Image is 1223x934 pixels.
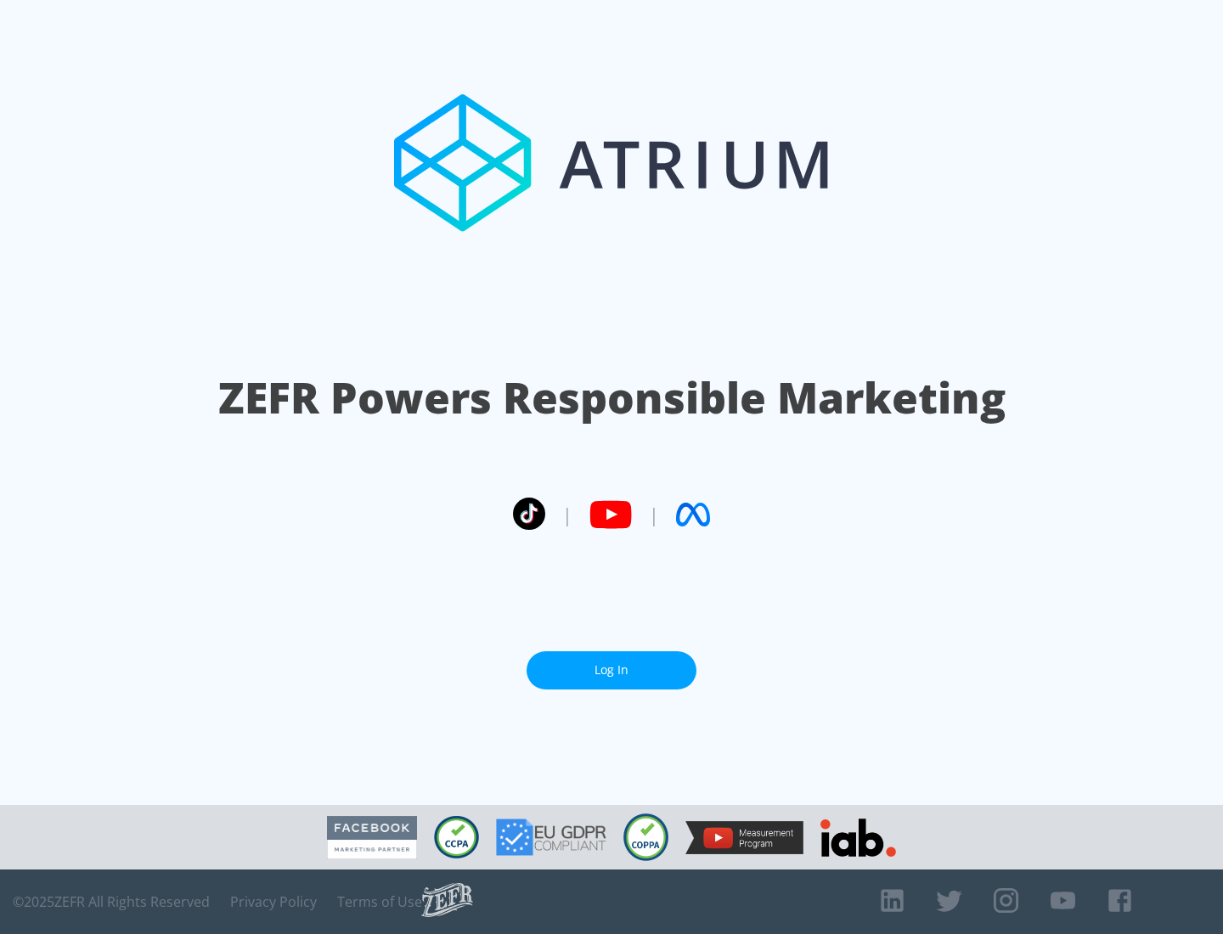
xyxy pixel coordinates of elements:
h1: ZEFR Powers Responsible Marketing [218,369,1006,427]
img: IAB [820,819,896,857]
img: GDPR Compliant [496,819,606,856]
span: | [649,502,659,527]
img: CCPA Compliant [434,816,479,858]
a: Log In [527,651,696,689]
span: | [562,502,572,527]
img: COPPA Compliant [623,813,668,861]
a: Privacy Policy [230,893,317,910]
span: © 2025 ZEFR All Rights Reserved [13,893,210,910]
img: YouTube Measurement Program [685,821,803,854]
a: Terms of Use [337,893,422,910]
img: Facebook Marketing Partner [327,816,417,859]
